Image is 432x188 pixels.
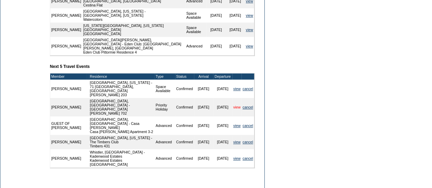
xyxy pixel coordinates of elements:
[175,149,194,168] td: Confirmed
[89,73,155,79] td: Residence
[175,135,194,149] td: Confirmed
[213,116,232,135] td: [DATE]
[89,149,155,168] td: Whistler, [GEOGRAPHIC_DATA] - Kadenwood Estates Kadenwood Estates [GEOGRAPHIC_DATA]
[185,23,206,37] td: Space Available
[194,73,213,79] td: Arrival
[242,156,253,160] a: cancel
[89,98,155,116] td: [GEOGRAPHIC_DATA], [GEOGRAPHIC_DATA] - [GEOGRAPHIC_DATA] [PERSON_NAME] 702
[213,79,232,98] td: [DATE]
[155,135,175,149] td: Advanced
[82,37,185,55] td: [GEOGRAPHIC_DATA][PERSON_NAME], [GEOGRAPHIC_DATA] - Eden Club: [GEOGRAPHIC_DATA][PERSON_NAME], [G...
[175,116,194,135] td: Confirmed
[50,116,87,135] td: GUEST OF [PERSON_NAME]
[89,116,155,135] td: [GEOGRAPHIC_DATA], [GEOGRAPHIC_DATA] - Casa [PERSON_NAME] Casa [PERSON_NAME] Apartment 3-2
[175,79,194,98] td: Confirmed
[50,23,82,37] td: [PERSON_NAME]
[246,13,253,17] a: view
[50,135,87,149] td: [PERSON_NAME]
[50,79,87,98] td: [PERSON_NAME]
[155,79,175,98] td: Space Available
[207,23,226,37] td: [DATE]
[155,98,175,116] td: Priority Holiday
[242,105,253,109] a: cancel
[50,98,87,116] td: [PERSON_NAME]
[194,98,213,116] td: [DATE]
[242,124,253,128] a: cancel
[50,8,82,23] td: [PERSON_NAME]
[213,98,232,116] td: [DATE]
[226,37,245,55] td: [DATE]
[233,87,240,91] a: view
[185,8,206,23] td: Space Available
[50,73,87,79] td: Member
[175,98,194,116] td: Confirmed
[194,116,213,135] td: [DATE]
[89,135,155,149] td: [GEOGRAPHIC_DATA], [US_STATE] - The Timbers Club Timbers 431
[50,37,82,55] td: [PERSON_NAME]
[207,37,226,55] td: [DATE]
[175,73,194,79] td: Status
[246,44,253,48] a: view
[155,73,175,79] td: Type
[50,64,90,69] b: Next 5 Travel Events
[194,79,213,98] td: [DATE]
[242,87,253,91] a: cancel
[233,105,240,109] a: view
[82,23,185,37] td: [US_STATE][GEOGRAPHIC_DATA], [US_STATE][GEOGRAPHIC_DATA] [GEOGRAPHIC_DATA]
[246,28,253,32] a: view
[207,8,226,23] td: [DATE]
[213,135,232,149] td: [DATE]
[185,37,206,55] td: Advanced
[89,79,155,98] td: [GEOGRAPHIC_DATA], [US_STATE] - 71 [GEOGRAPHIC_DATA], [GEOGRAPHIC_DATA] [PERSON_NAME] 203
[233,124,240,128] a: view
[213,149,232,168] td: [DATE]
[50,149,87,168] td: [PERSON_NAME]
[194,149,213,168] td: [DATE]
[226,23,245,37] td: [DATE]
[194,135,213,149] td: [DATE]
[242,140,253,144] a: cancel
[213,73,232,79] td: Departure
[233,140,240,144] a: view
[226,8,245,23] td: [DATE]
[233,156,240,160] a: view
[155,116,175,135] td: Advanced
[155,149,175,168] td: Advanced
[82,8,185,23] td: [GEOGRAPHIC_DATA], [US_STATE] - [GEOGRAPHIC_DATA], [US_STATE] Watercolors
